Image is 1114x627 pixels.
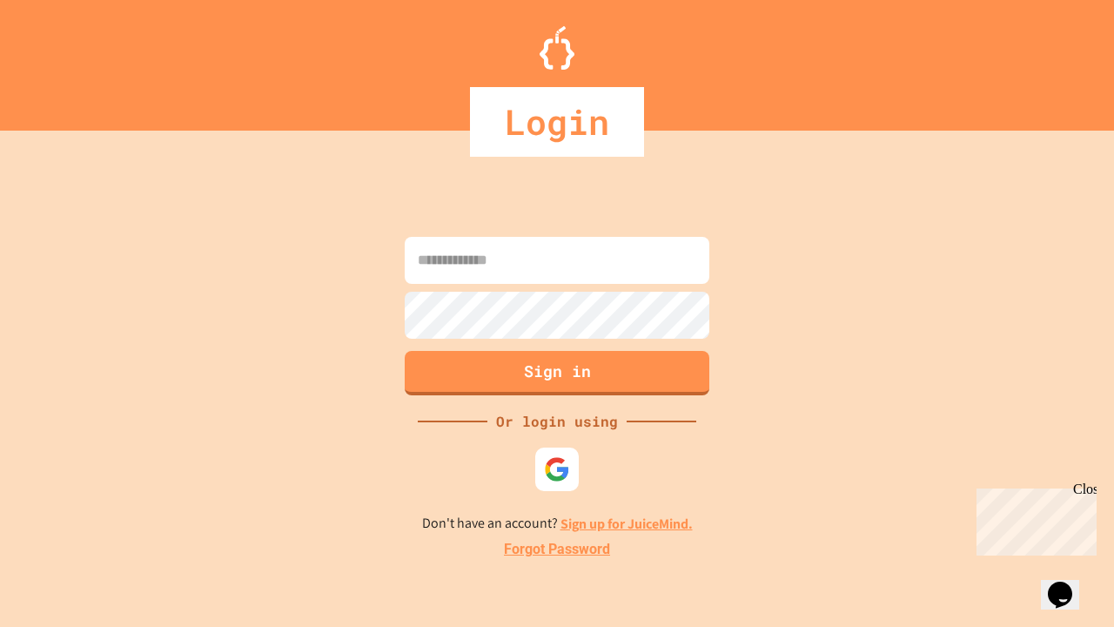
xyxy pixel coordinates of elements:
p: Don't have an account? [422,513,693,535]
button: Sign in [405,351,709,395]
a: Sign up for JuiceMind. [560,515,693,533]
img: google-icon.svg [544,456,570,482]
a: Forgot Password [504,539,610,560]
img: Logo.svg [540,26,574,70]
div: Login [470,87,644,157]
div: Chat with us now!Close [7,7,120,111]
div: Or login using [487,411,627,432]
iframe: chat widget [970,482,1097,556]
iframe: chat widget [1041,557,1097,610]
